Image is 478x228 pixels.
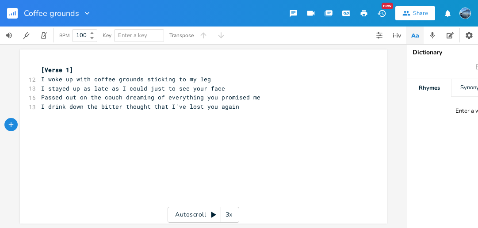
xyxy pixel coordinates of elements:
span: Enter a key [118,31,147,39]
div: 3x [221,207,237,223]
span: I stayed up as late as I could just to see your face [41,84,225,92]
div: BPM [59,33,69,38]
span: Passed out on the couch dreaming of everything you promised me [41,93,260,101]
div: Share [413,9,428,17]
span: I woke up with coffee grounds sticking to my leg [41,75,211,83]
div: Rhymes [407,79,451,97]
span: I drink down the bitter thought that I've lost you again [41,103,239,110]
div: Transpose [169,33,194,38]
div: Autoscroll [168,207,239,223]
span: [Verse 1] [41,66,73,74]
button: Share [395,6,435,20]
button: New [373,5,390,21]
span: Coffee grounds [24,9,79,17]
img: DJ Flossy [459,8,471,19]
div: Key [103,33,111,38]
div: New [382,3,393,9]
